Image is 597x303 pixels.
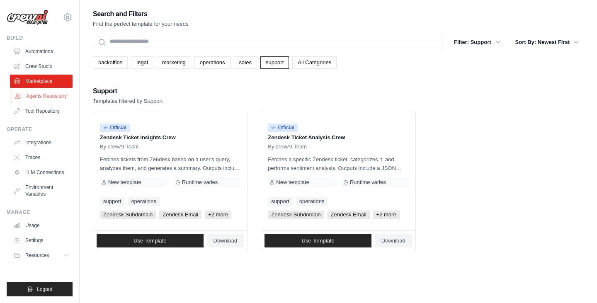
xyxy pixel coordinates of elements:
span: Zendesk Email [328,211,370,219]
a: Crew Studio [10,60,73,73]
span: Download [214,238,238,244]
span: +2 more [205,211,231,219]
span: New template [108,179,141,186]
a: backoffice [93,56,128,69]
p: Zendesk Ticket Insights Crew [100,133,240,142]
h2: Support [93,85,163,97]
a: Environment Variables [10,181,73,201]
h2: Search and Filters [93,8,189,20]
span: Runtime varies [350,179,386,186]
p: Fetches a specific Zendesk ticket, categorizes it, and performs sentiment analysis. Outputs inclu... [268,155,408,172]
a: Marketplace [10,75,73,88]
span: By crewAI Team [268,143,307,150]
a: Integrations [10,136,73,149]
span: Zendesk Email [159,211,201,219]
a: operations [128,197,160,206]
span: Download [381,238,405,244]
a: Use Template [97,234,204,247]
div: Build [7,35,73,41]
a: operations [296,197,328,206]
a: support [260,56,289,69]
a: marketing [157,56,191,69]
p: Templates filtered by Support [93,97,163,105]
button: Resources [10,249,73,262]
a: Agents Repository [11,90,73,103]
a: All Categories [292,56,337,69]
button: Sort By: Newest First [510,35,584,50]
a: Tool Repository [10,104,73,118]
span: Zendesk Subdomain [268,211,324,219]
span: Use Template [301,238,334,244]
a: sales [234,56,257,69]
div: Manage [7,209,73,216]
button: Logout [7,282,73,296]
p: Find the perfect template for your needs [93,20,189,28]
span: Official [100,124,130,132]
a: Automations [10,45,73,58]
p: Fetches tickets from Zendesk based on a user's query, analyzes them, and generates a summary. Out... [100,155,240,172]
a: LLM Connections [10,166,73,179]
a: Usage [10,219,73,232]
a: support [100,197,124,206]
a: support [268,197,292,206]
span: New template [276,179,309,186]
p: Zendesk Ticket Analysis Crew [268,133,408,142]
a: Settings [10,234,73,247]
span: By crewAI Team [100,143,139,150]
a: Use Template [265,234,371,247]
button: Filter: Support [449,35,505,50]
a: Download [375,234,412,247]
a: legal [131,56,153,69]
span: Resources [25,252,49,259]
div: Operate [7,126,73,133]
a: Traces [10,151,73,164]
a: Download [207,234,244,247]
a: operations [194,56,231,69]
span: +2 more [373,211,400,219]
span: Zendesk Subdomain [100,211,156,219]
span: Logout [37,286,52,293]
span: Official [268,124,298,132]
img: Logo [7,10,48,25]
span: Use Template [133,238,166,244]
span: Runtime varies [182,179,218,186]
